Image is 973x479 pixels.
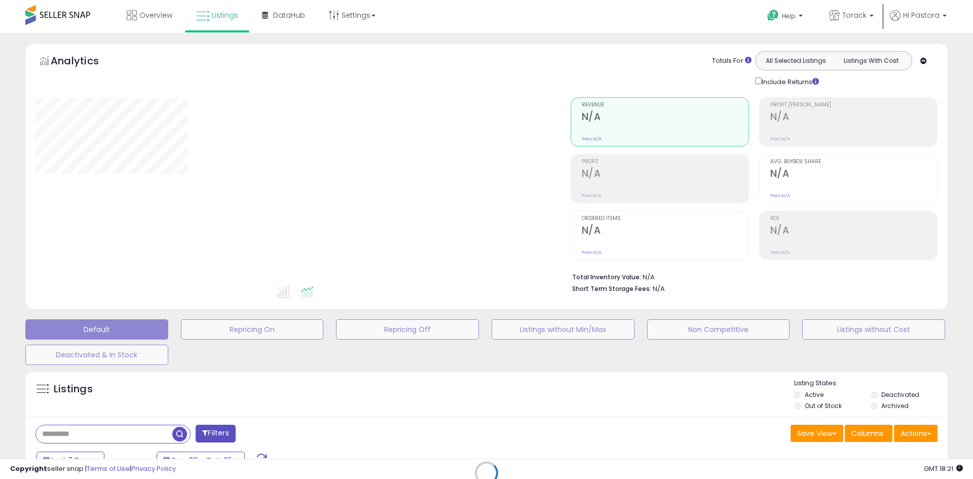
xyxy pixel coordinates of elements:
[770,249,790,255] small: Prev: N/A
[336,319,479,340] button: Repricing Off
[492,319,634,340] button: Listings without Min/Max
[10,464,176,474] div: seller snap | |
[212,10,238,20] span: Listings
[181,319,324,340] button: Repricing On
[770,159,937,165] span: Avg. Buybox Share
[802,319,945,340] button: Listings without Cost
[782,12,796,20] span: Help
[747,76,831,87] div: Include Returns
[582,216,749,222] span: Ordered Items
[582,102,749,108] span: Revenue
[582,225,749,238] h2: N/A
[582,159,749,165] span: Profit
[582,193,602,199] small: Prev: N/A
[770,102,937,108] span: Profit [PERSON_NAME]
[25,319,168,340] button: Default
[572,270,930,282] li: N/A
[647,319,790,340] button: Non Competitive
[572,273,641,281] b: Total Inventory Value:
[273,10,305,20] span: DataHub
[653,284,665,293] span: N/A
[712,56,752,66] div: Totals For
[767,9,779,22] i: Get Help
[25,345,168,365] button: Deactivated & In Stock
[833,54,909,67] button: Listings With Cost
[582,249,602,255] small: Prev: N/A
[582,168,749,181] h2: N/A
[51,54,119,70] h5: Analytics
[758,54,834,67] button: All Selected Listings
[139,10,172,20] span: Overview
[890,10,947,33] a: Hi Pastora
[770,193,790,199] small: Prev: N/A
[770,225,937,238] h2: N/A
[759,2,813,33] a: Help
[770,216,937,222] span: ROI
[842,10,867,20] span: Torack
[582,136,602,142] small: Prev: N/A
[10,464,47,473] strong: Copyright
[770,136,790,142] small: Prev: N/A
[572,284,651,293] b: Short Term Storage Fees:
[582,111,749,125] h2: N/A
[770,111,937,125] h2: N/A
[903,10,940,20] span: Hi Pastora
[770,168,937,181] h2: N/A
